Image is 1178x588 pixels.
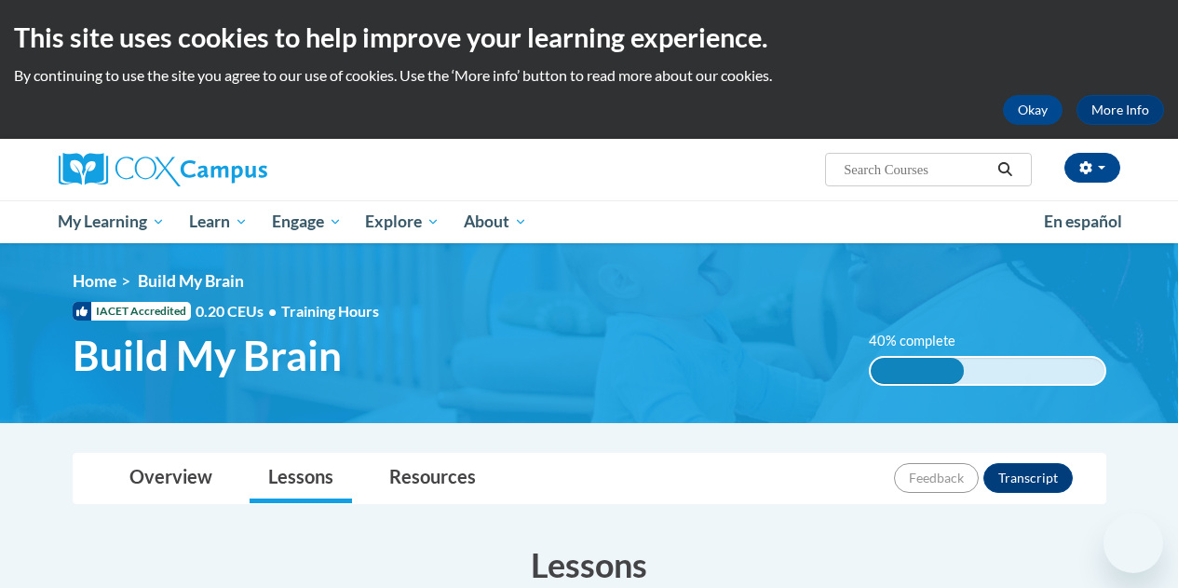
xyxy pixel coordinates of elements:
[1064,153,1120,183] button: Account Settings
[353,200,452,243] a: Explore
[73,541,1106,588] h3: Lessons
[464,211,527,233] span: About
[871,358,964,384] div: 40% complete
[177,200,260,243] a: Learn
[1076,95,1164,125] a: More Info
[58,211,165,233] span: My Learning
[14,19,1164,56] h2: This site uses cookies to help improve your learning experience.
[73,271,116,291] a: Home
[260,200,354,243] a: Engage
[45,200,1134,243] div: Main menu
[894,463,979,493] button: Feedback
[111,454,231,503] a: Overview
[365,211,440,233] span: Explore
[47,200,178,243] a: My Learning
[138,271,244,291] span: Build My Brain
[983,463,1073,493] button: Transcript
[842,158,991,181] input: Search Courses
[189,211,248,233] span: Learn
[869,331,976,351] label: 40% complete
[272,211,342,233] span: Engage
[281,302,379,320] span: Training Hours
[73,331,342,380] span: Build My Brain
[452,200,539,243] a: About
[991,158,1019,181] button: Search
[59,153,267,186] img: Cox Campus
[14,65,1164,86] p: By continuing to use the site you agree to our use of cookies. Use the ‘More info’ button to read...
[1104,513,1163,573] iframe: Button to launch messaging window
[73,302,191,321] span: IACET Accredited
[196,301,281,321] span: 0.20 CEUs
[1003,95,1063,125] button: Okay
[268,302,277,320] span: •
[1044,212,1122,231] span: En español
[59,153,394,186] a: Cox Campus
[250,454,352,503] a: Lessons
[1032,202,1134,241] a: En español
[371,454,494,503] a: Resources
